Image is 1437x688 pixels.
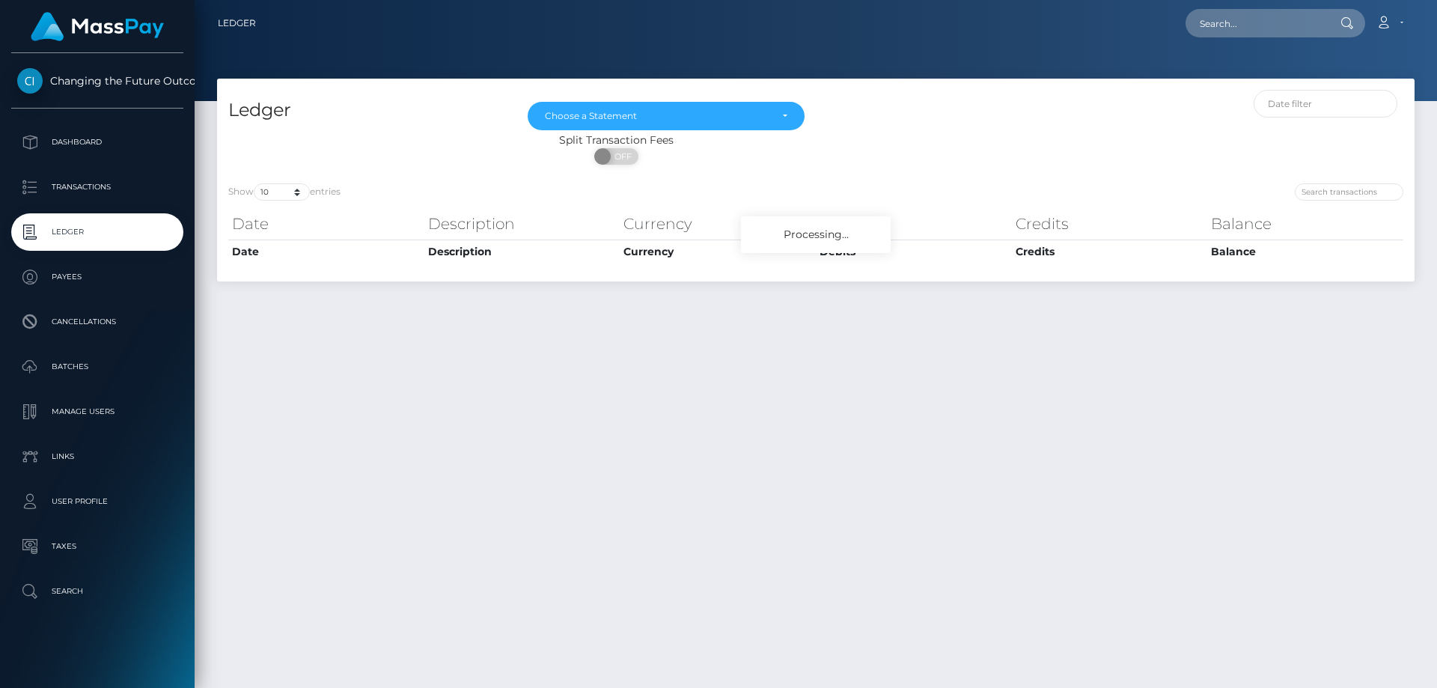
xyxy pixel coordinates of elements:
th: Currency [620,209,816,239]
th: Description [424,240,620,264]
th: Debits [816,209,1012,239]
select: Showentries [254,183,310,201]
p: Manage Users [17,401,177,423]
th: Date [228,240,424,264]
th: Credits [1012,240,1208,264]
input: Search transactions [1295,183,1403,201]
p: User Profile [17,490,177,513]
img: Changing the Future Outcome Inc [17,68,43,94]
th: Description [424,209,620,239]
input: Search... [1186,9,1326,37]
a: Manage Users [11,393,183,430]
p: Dashboard [17,131,177,153]
p: Taxes [17,535,177,558]
a: User Profile [11,483,183,520]
p: Links [17,445,177,468]
div: Processing... [741,216,891,253]
span: OFF [602,148,640,165]
th: Currency [620,240,816,264]
th: Debits [816,240,1012,264]
h4: Ledger [228,97,505,124]
a: Links [11,438,183,475]
a: Payees [11,258,183,296]
p: Cancellations [17,311,177,333]
a: Transactions [11,168,183,206]
a: Ledger [11,213,183,251]
span: Changing the Future Outcome Inc [11,74,183,88]
div: Split Transaction Fees [217,133,1016,148]
p: Transactions [17,176,177,198]
th: Date [228,209,424,239]
button: Choose a Statement [528,102,805,130]
label: Show entries [228,183,341,201]
a: Search [11,573,183,610]
input: Date filter [1254,90,1398,118]
img: MassPay Logo [31,12,164,41]
th: Credits [1012,209,1208,239]
p: Ledger [17,221,177,243]
a: Batches [11,348,183,386]
a: Taxes [11,528,183,565]
p: Batches [17,356,177,378]
th: Balance [1207,240,1403,264]
div: Choose a Statement [545,110,770,122]
a: Dashboard [11,124,183,161]
p: Payees [17,266,177,288]
p: Search [17,580,177,603]
a: Cancellations [11,303,183,341]
th: Balance [1207,209,1403,239]
a: Ledger [218,7,256,39]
